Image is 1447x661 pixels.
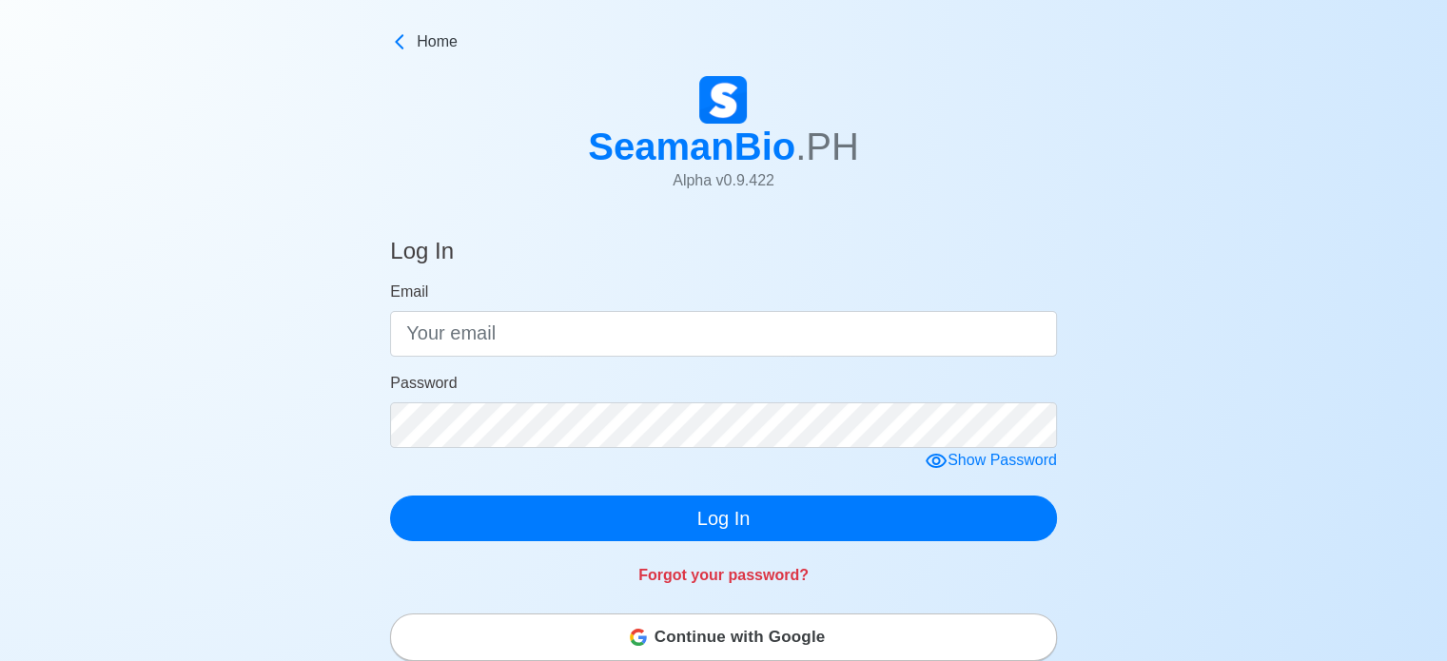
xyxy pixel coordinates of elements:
[588,169,859,192] p: Alpha v 0.9.422
[390,311,1057,357] input: Your email
[390,375,457,391] span: Password
[390,496,1057,541] button: Log In
[390,283,428,300] span: Email
[390,30,1057,53] a: Home
[638,567,809,583] a: Forgot your password?
[655,618,826,656] span: Continue with Google
[925,449,1057,473] div: Show Password
[699,76,747,124] img: Logo
[588,124,859,169] h1: SeamanBio
[417,30,458,53] span: Home
[390,238,454,273] h4: Log In
[588,76,859,207] a: SeamanBio.PHAlpha v0.9.422
[795,126,859,167] span: .PH
[390,613,1057,661] button: Continue with Google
